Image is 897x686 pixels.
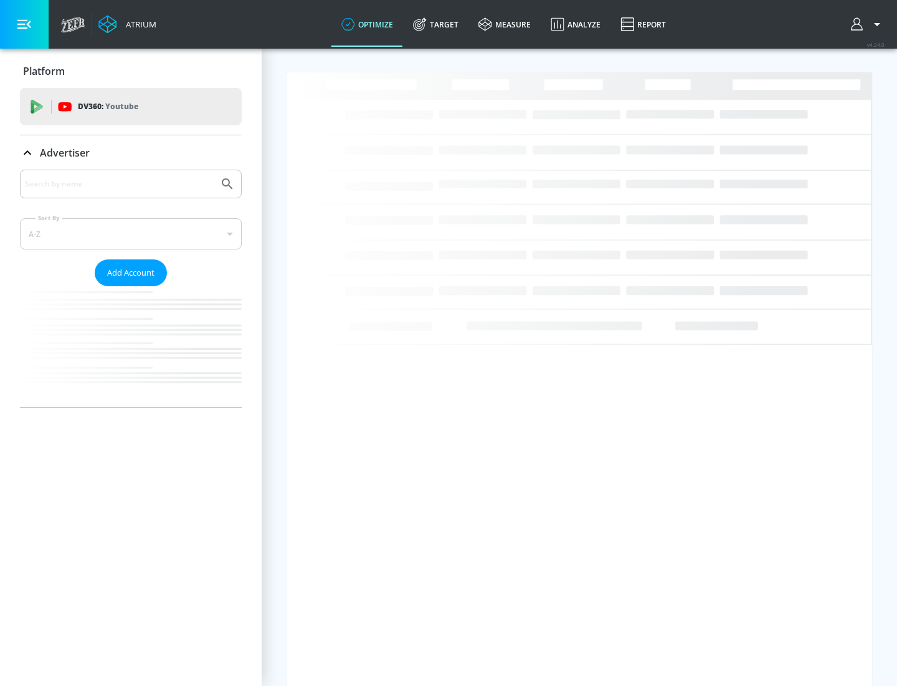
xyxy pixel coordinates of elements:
p: Youtube [105,100,138,113]
div: DV360: Youtube [20,88,242,125]
p: DV360: [78,100,138,114]
input: Search by name [25,176,214,192]
div: A-Z [20,218,242,249]
button: Add Account [95,259,167,286]
label: Sort By [36,214,62,222]
div: Advertiser [20,170,242,407]
div: Atrium [121,19,156,30]
span: v 4.24.0 [867,41,885,48]
a: Analyze [541,2,610,47]
a: optimize [331,2,403,47]
div: Advertiser [20,135,242,170]
nav: list of Advertiser [20,286,242,407]
a: Atrium [98,15,156,34]
a: measure [468,2,541,47]
p: Advertiser [40,146,90,160]
a: Report [610,2,676,47]
div: Platform [20,54,242,89]
a: Target [403,2,468,47]
span: Add Account [107,266,154,280]
p: Platform [23,64,65,78]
